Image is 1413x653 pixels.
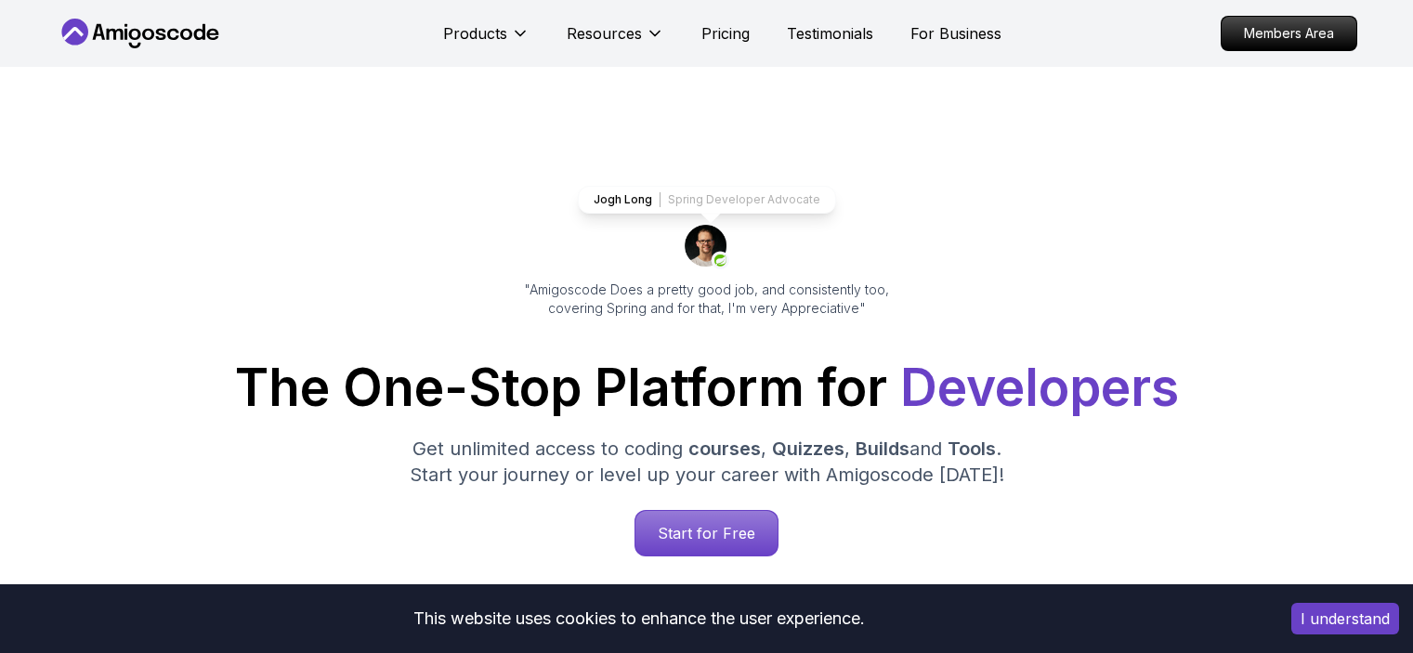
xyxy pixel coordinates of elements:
[948,438,996,460] span: Tools
[567,22,642,45] p: Resources
[1221,16,1357,51] a: Members Area
[1222,17,1356,50] p: Members Area
[668,192,820,207] p: Spring Developer Advocate
[594,192,652,207] p: Jogh Long
[900,357,1179,418] span: Developers
[1291,603,1399,634] button: Accept cookies
[772,438,844,460] span: Quizzes
[72,362,1342,413] h1: The One-Stop Platform for
[443,22,507,45] p: Products
[567,22,664,59] button: Resources
[499,281,915,318] p: "Amigoscode Does a pretty good job, and consistently too, covering Spring and for that, I'm very ...
[856,438,909,460] span: Builds
[787,22,873,45] a: Testimonials
[635,511,778,555] p: Start for Free
[635,510,778,556] a: Start for Free
[910,22,1001,45] a: For Business
[685,225,729,269] img: josh long
[701,22,750,45] a: Pricing
[14,598,1263,639] div: This website uses cookies to enhance the user experience.
[395,436,1019,488] p: Get unlimited access to coding , , and . Start your journey or level up your career with Amigosco...
[688,438,761,460] span: courses
[443,22,530,59] button: Products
